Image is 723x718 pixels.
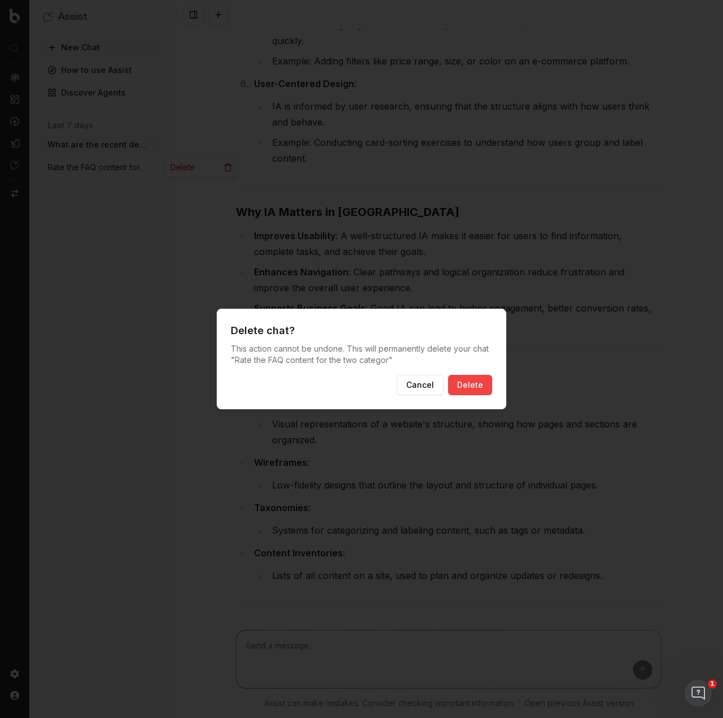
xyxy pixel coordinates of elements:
p: This action cannot be undone. This will permanently delete your chat " Rate the FAQ content for t... [231,343,492,366]
button: Delete [448,375,492,395]
iframe: Intercom live chat [685,680,712,707]
button: Cancel [397,375,444,395]
h2: Delete chat? [231,323,492,339]
span: 1 [708,680,717,689]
